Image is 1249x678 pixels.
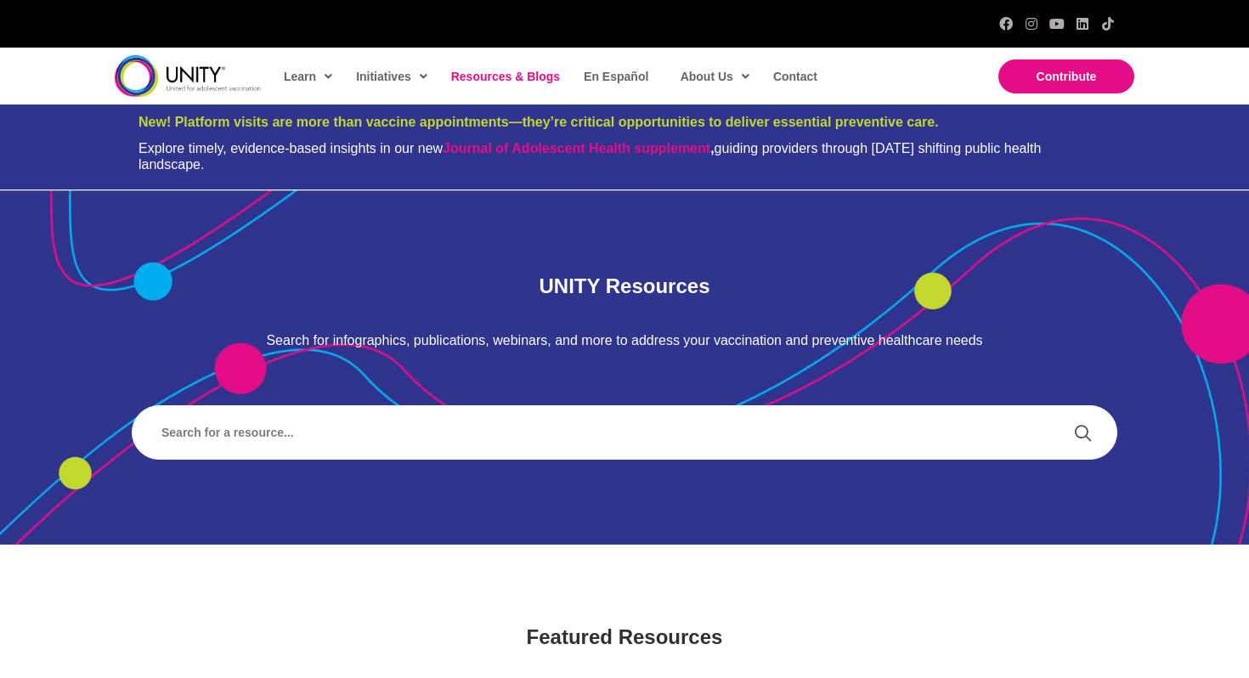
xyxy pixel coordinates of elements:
a: About Us [672,57,756,96]
img: unity-logo-dark [115,55,261,97]
a: TikTok [1101,17,1115,31]
span: About Us [681,64,749,89]
a: Contribute [998,59,1134,93]
span: UNITY Resources [540,274,710,297]
p: Search for infographics, publications, webinars, and more to address your vaccination and prevent... [132,332,1117,350]
a: Facebook [999,17,1013,31]
input: Search input [149,413,1057,452]
a: Resources & Blogs [443,57,567,96]
span: New! Platform visits are more than vaccine appointments—they’re critical opportunities to deliver... [138,115,939,129]
span: Contribute [1037,70,1097,83]
span: Contact [773,70,817,83]
span: Featured Resources [527,625,723,648]
span: Initiatives [356,64,427,89]
a: YouTube [1050,17,1064,31]
span: En Español [584,70,648,83]
a: Instagram [1025,17,1038,31]
div: Explore timely, evidence-based insights in our new guiding providers through [DATE] shifting publ... [138,140,1111,172]
span: Learn [284,64,332,89]
form: Search form [149,413,1065,452]
strong: , [443,141,714,155]
span: Resources & Blogs [451,70,560,83]
a: Journal of Adolescent Health supplement [443,141,710,155]
a: Contact [765,57,824,96]
a: LinkedIn [1076,17,1089,31]
a: En Español [575,57,655,96]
